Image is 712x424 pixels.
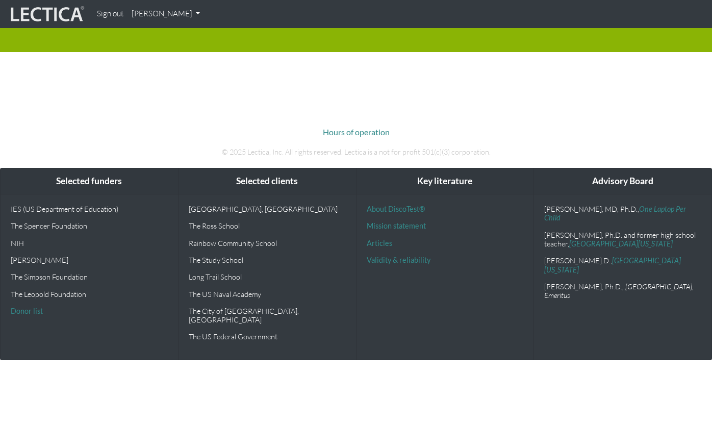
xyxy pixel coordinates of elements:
[544,231,701,248] p: [PERSON_NAME], Ph.D. and former high school teacher,
[544,256,681,273] a: [GEOGRAPHIC_DATA][US_STATE]
[189,332,346,341] p: The US Federal Government
[1,168,178,194] div: Selected funders
[323,127,390,137] a: Hours of operation
[11,256,168,264] p: [PERSON_NAME]
[11,205,168,213] p: IES (US Department of Education)
[357,168,534,194] div: Key literature
[544,282,694,300] em: , [GEOGRAPHIC_DATA], Emeritus
[93,4,128,24] a: Sign out
[544,256,701,274] p: [PERSON_NAME].D.,
[544,205,686,222] a: One Laptop Per Child
[189,221,346,230] p: The Ross School
[189,290,346,298] p: The US Naval Academy
[8,5,85,24] img: lecticalive
[11,290,168,298] p: The Leopold Foundation
[179,168,356,194] div: Selected clients
[128,4,204,24] a: [PERSON_NAME]
[544,205,701,222] p: [PERSON_NAME], MD, Ph.D.,
[569,239,673,248] a: [GEOGRAPHIC_DATA][US_STATE]
[367,205,425,213] a: About DiscoTest®
[189,205,346,213] p: [GEOGRAPHIC_DATA], [GEOGRAPHIC_DATA]
[189,307,346,325] p: The City of [GEOGRAPHIC_DATA], [GEOGRAPHIC_DATA]
[534,168,711,194] div: Advisory Board
[11,272,168,281] p: The Simpson Foundation
[189,239,346,247] p: Rainbow Community School
[11,307,43,315] a: Donor list
[73,146,639,158] p: © 2025 Lectica, Inc. All rights reserved. Lectica is a not for profit 501(c)(3) corporation.
[367,221,426,230] a: Mission statement
[11,239,168,247] p: NIH
[367,239,392,247] a: Articles
[189,256,346,264] p: The Study School
[367,256,430,264] a: Validity & reliability
[189,272,346,281] p: Long Trail School
[544,282,701,300] p: [PERSON_NAME], Ph.D.
[11,221,168,230] p: The Spencer Foundation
